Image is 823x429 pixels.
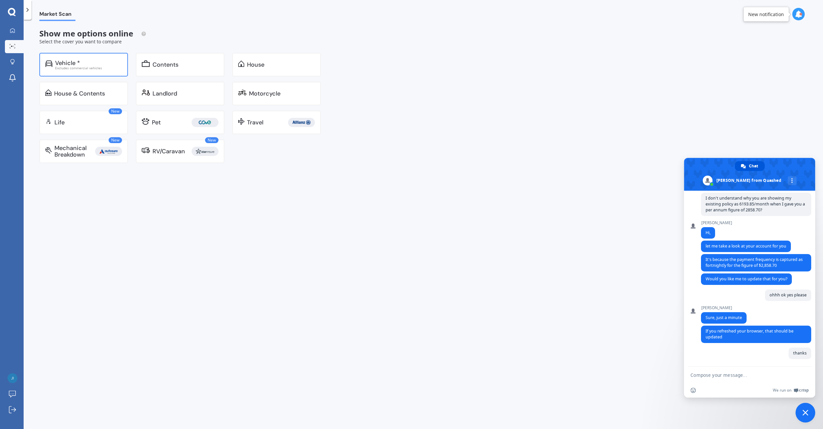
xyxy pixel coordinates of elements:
div: Pet [152,119,161,126]
a: We run onCrisp [773,388,809,393]
div: Contents [153,61,178,68]
div: Travel [247,119,263,126]
span: Show me options online [39,28,146,39]
img: Star.webp [193,147,217,156]
div: House [247,61,264,68]
div: Chat [735,161,765,171]
span: ohhh ok yes please [770,292,807,298]
span: We run on [773,388,792,393]
img: mbi.6615ef239df2212c2848.svg [45,147,52,154]
img: travel.bdda8d6aa9c3f12c5fe2.svg [238,118,244,125]
div: Life [54,119,65,126]
span: Insert an emoji [690,388,696,393]
img: Cove.webp [193,118,217,127]
a: Pet [136,111,224,134]
div: Landlord [153,90,177,97]
span: Chat [749,161,758,171]
div: Excludes commercial vehicles [55,66,122,70]
img: car.f15378c7a67c060ca3f3.svg [45,60,52,67]
span: Select the cover you want to compare [39,38,122,45]
img: pet.71f96884985775575a0d.svg [142,118,149,125]
img: motorbike.c49f395e5a6966510904.svg [238,89,246,96]
span: New [205,137,218,143]
span: [PERSON_NAME] [701,306,747,310]
span: let me take a look at your account for you [706,243,786,249]
span: I don't understand why you are showing my existing policy as 6193.85/month when I gave you a per ... [706,195,805,213]
span: If you refreshed your browser, that should be updated [706,328,793,340]
span: Hi, [706,230,710,235]
img: Autosure.webp [96,147,121,156]
div: House & Contents [54,90,105,97]
img: content.01f40a52572271636b6f.svg [142,60,150,67]
span: It's because the payment frequency is captured as fortnightly for the figure of $2,858.70 [706,257,803,268]
span: [PERSON_NAME] [701,221,732,225]
span: New [109,137,122,143]
img: home.91c183c226a05b4dc763.svg [238,60,244,67]
div: Motorcycle [249,90,280,97]
img: Allianz.webp [289,118,314,127]
div: Close chat [795,403,815,422]
textarea: Compose your message... [690,372,794,378]
img: rv.0245371a01b30db230af.svg [142,147,150,154]
img: 7af1e2a8e5b0d3db5a364fd54711ec61 [8,373,17,383]
div: Mechanical Breakdown [54,145,95,158]
span: Would you like me to update that for you? [706,276,787,282]
img: life.f720d6a2d7cdcd3ad642.svg [45,118,52,125]
img: landlord.470ea2398dcb263567d0.svg [142,89,150,96]
span: thanks [793,350,807,356]
img: home-and-contents.b802091223b8502ef2dd.svg [45,89,51,96]
span: Market Scan [39,11,75,20]
div: More channels [788,176,796,185]
span: New [109,108,122,114]
div: New notification [748,11,784,17]
span: Crisp [799,388,809,393]
div: RV/Caravan [153,148,185,155]
div: Vehicle * [55,60,80,66]
span: Sure, just a minute [706,315,742,320]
